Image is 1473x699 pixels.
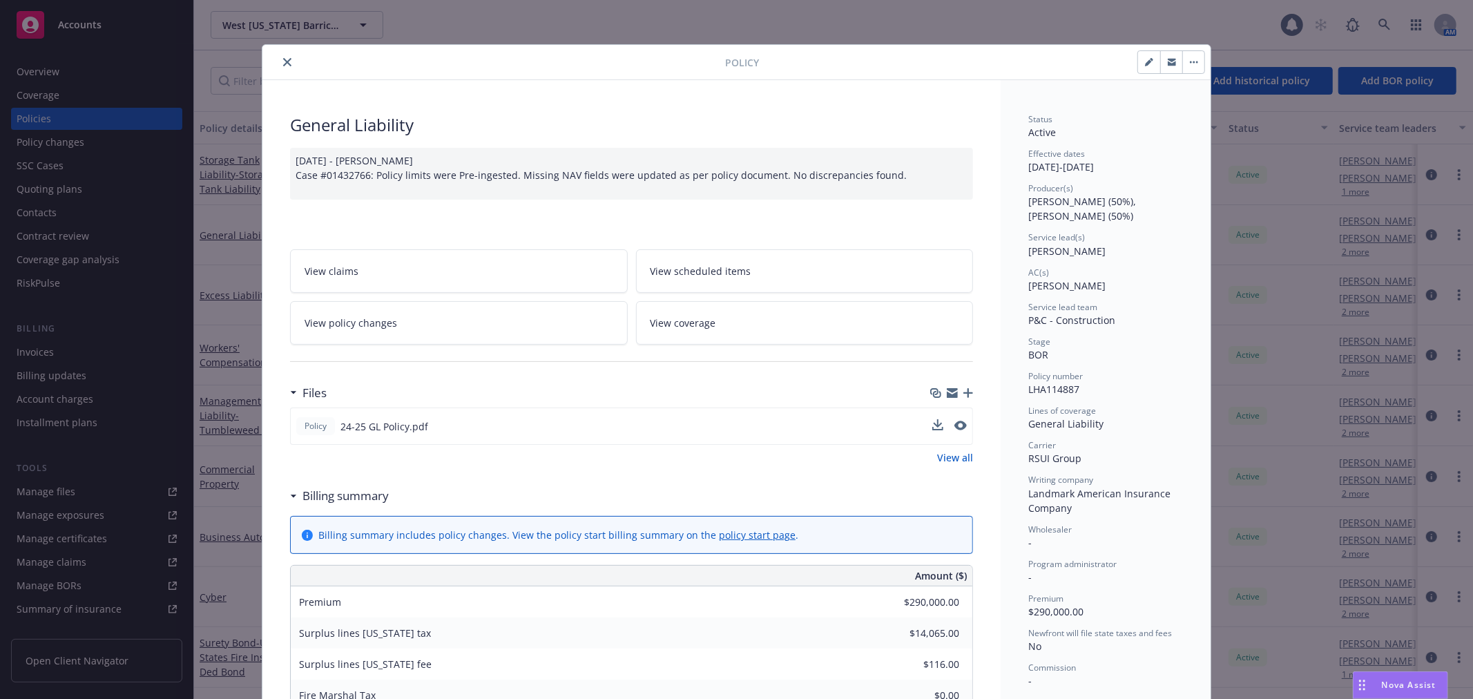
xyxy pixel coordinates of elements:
[1353,671,1448,699] button: Nova Assist
[651,316,716,330] span: View coverage
[915,568,967,583] span: Amount ($)
[1028,314,1115,327] span: P&C - Construction
[305,264,358,278] span: View claims
[1028,627,1172,639] span: Newfront will file state taxes and fees
[1028,524,1072,535] span: Wholesaler
[636,301,974,345] a: View coverage
[1028,148,1183,174] div: [DATE] - [DATE]
[279,54,296,70] button: close
[1028,267,1049,278] span: AC(s)
[719,528,796,542] a: policy start page
[290,384,327,402] div: Files
[1028,452,1081,465] span: RSUI Group
[290,487,389,505] div: Billing summary
[1028,279,1106,292] span: [PERSON_NAME]
[1028,405,1096,416] span: Lines of coverage
[1028,301,1097,313] span: Service lead team
[1028,148,1085,160] span: Effective dates
[302,420,329,432] span: Policy
[1354,672,1371,698] div: Drag to move
[290,249,628,293] a: View claims
[1028,640,1041,653] span: No
[725,55,759,70] span: Policy
[299,595,341,609] span: Premium
[878,592,967,613] input: 0.00
[1028,113,1052,125] span: Status
[1028,593,1063,604] span: Premium
[878,623,967,644] input: 0.00
[1028,605,1084,618] span: $290,000.00
[1028,348,1048,361] span: BOR
[290,113,973,137] div: General Liability
[932,419,943,430] button: download file
[290,148,973,200] div: [DATE] - [PERSON_NAME] Case #01432766: Policy limits were Pre-ingested. Missing NAV fields were u...
[1028,536,1032,549] span: -
[1382,679,1436,691] span: Nova Assist
[1028,336,1050,347] span: Stage
[954,419,967,434] button: preview file
[636,249,974,293] a: View scheduled items
[299,658,432,671] span: Surplus lines [US_STATE] fee
[305,316,397,330] span: View policy changes
[302,384,327,402] h3: Files
[1028,182,1073,194] span: Producer(s)
[299,626,431,640] span: Surplus lines [US_STATE] tax
[1028,245,1106,258] span: [PERSON_NAME]
[651,264,751,278] span: View scheduled items
[1028,558,1117,570] span: Program administrator
[1028,571,1032,584] span: -
[1028,231,1085,243] span: Service lead(s)
[1028,417,1104,430] span: General Liability
[932,419,943,434] button: download file
[1028,674,1032,687] span: -
[302,487,389,505] h3: Billing summary
[1028,662,1076,673] span: Commission
[318,528,798,542] div: Billing summary includes policy changes. View the policy start billing summary on the .
[1028,487,1173,515] span: Landmark American Insurance Company
[340,419,428,434] span: 24-25 GL Policy.pdf
[1028,126,1056,139] span: Active
[954,421,967,430] button: preview file
[937,450,973,465] a: View all
[1028,474,1093,486] span: Writing company
[878,654,967,675] input: 0.00
[1028,370,1083,382] span: Policy number
[1028,439,1056,451] span: Carrier
[1028,195,1139,222] span: [PERSON_NAME] (50%), [PERSON_NAME] (50%)
[1028,383,1079,396] span: LHA114887
[290,301,628,345] a: View policy changes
